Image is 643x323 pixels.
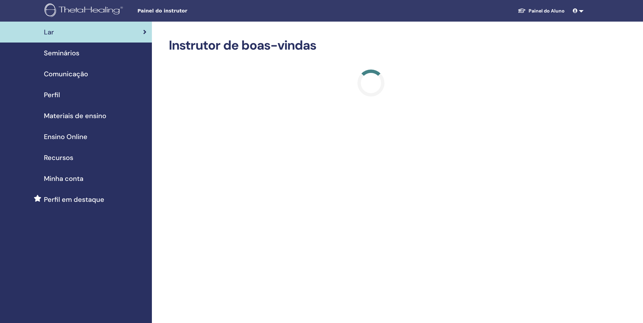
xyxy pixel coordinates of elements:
[44,132,87,142] span: Ensino Online
[44,27,54,37] span: Lar
[45,3,125,19] img: logo.png
[44,48,79,58] span: Seminários
[137,7,239,15] span: Painel do instrutor
[44,90,60,100] span: Perfil
[169,38,573,53] h2: Instrutor de boas-vindas
[44,194,104,205] span: Perfil em destaque
[512,5,570,17] a: Painel do Aluno
[44,69,88,79] span: Comunicação
[44,173,83,184] span: Minha conta
[518,8,526,14] img: graduation-cap-white.svg
[44,153,73,163] span: Recursos
[44,111,106,121] span: Materiais de ensino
